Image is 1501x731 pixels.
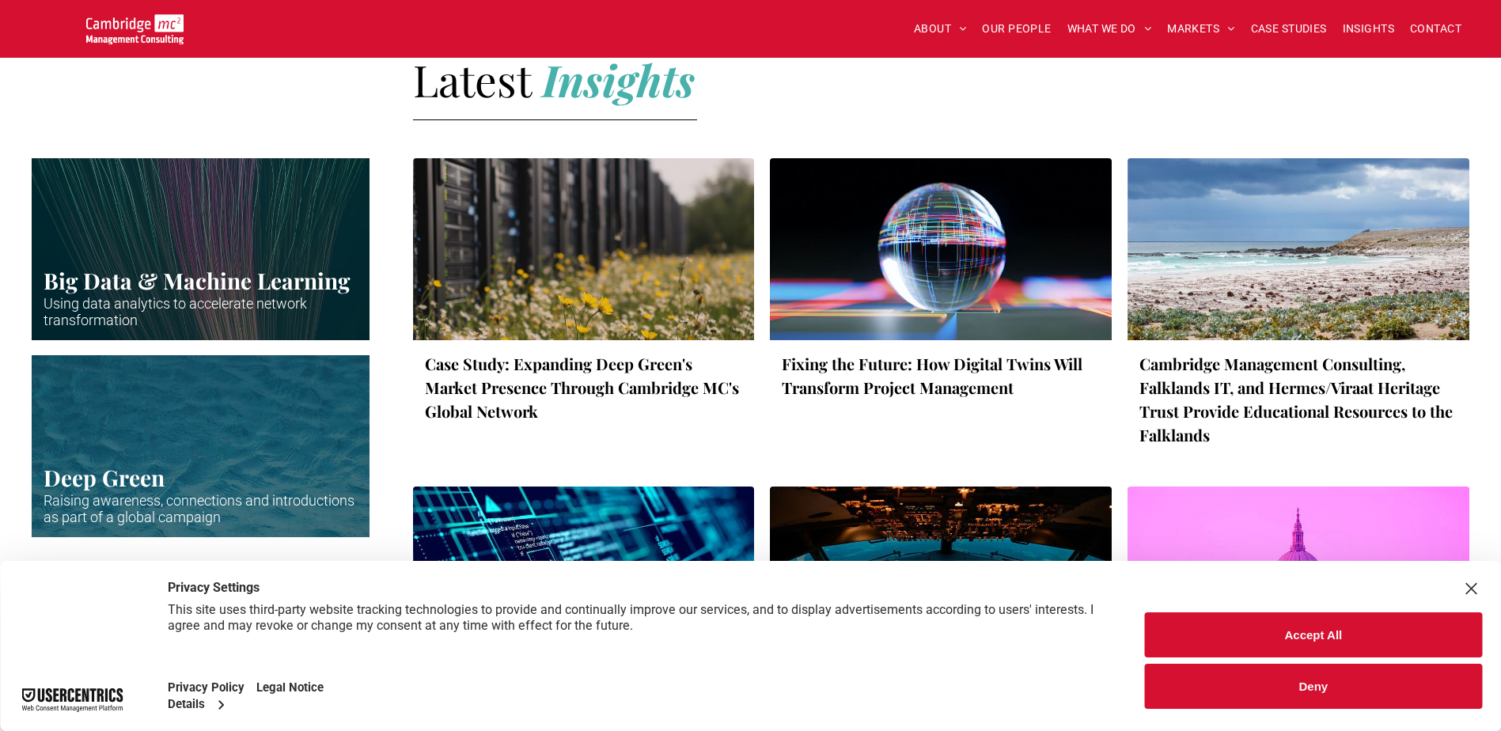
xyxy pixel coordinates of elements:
[1139,352,1457,447] a: Cambridge Management Consulting, Falklands IT, and Hermes/Viraat Heritage Trust Provide Education...
[1402,17,1469,41] a: CONTACT
[782,352,1100,400] a: Fixing the Future: How Digital Twins Will Transform Project Management
[1335,17,1402,41] a: INSIGHTS
[1128,487,1469,669] a: St Pauls Cathedral, digital infrastructure
[32,158,370,340] a: Streams of colour in red and green
[413,158,755,340] a: A Data centre in a field, digital transformation
[1059,17,1160,41] a: WHAT WE DO
[558,50,695,108] strong: nsights
[413,487,755,669] a: A modern office building on a wireframe floor with lava raining from the sky in the background, d...
[906,17,975,41] a: ABOUT
[770,487,1112,669] a: AI co-pilot, Procurement
[86,14,184,44] img: Go to Homepage
[86,17,184,33] a: Your Business Transformed | Cambridge Management Consulting
[770,158,1112,340] a: Crystal ball on a neon floor, Procurement
[1128,158,1469,340] a: A vivid photo of the skyline of Stanley on the Falkland Islands, digital infrastructure
[425,352,743,423] a: Case Study: Expanding Deep Green's Market Presence Through Cambridge MC's Global Network
[413,50,531,108] span: Latest
[1243,17,1335,41] a: CASE STUDIES
[542,50,558,108] strong: I
[32,355,370,537] a: Intricate waves in water
[1159,17,1242,41] a: MARKETS
[974,17,1059,41] a: OUR PEOPLE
